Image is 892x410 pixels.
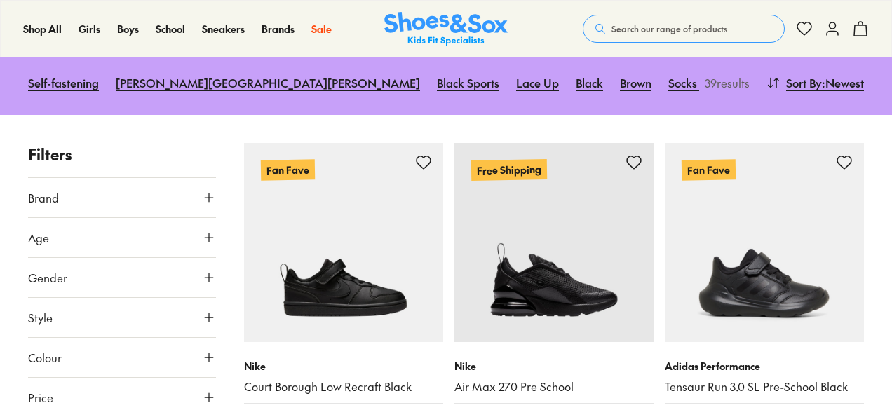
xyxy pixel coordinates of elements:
[311,22,332,36] a: Sale
[28,258,216,297] button: Gender
[611,22,727,35] span: Search our range of products
[28,389,53,406] span: Price
[682,159,736,180] p: Fan Fave
[28,298,216,337] button: Style
[28,67,99,98] a: Self-fastening
[665,379,864,395] a: Tensaur Run 3.0 SL Pre-School Black
[244,379,443,395] a: Court Borough Low Recraft Black
[202,22,245,36] a: Sneakers
[665,359,864,374] p: Adidas Performance
[822,74,864,91] span: : Newest
[576,67,603,98] a: Black
[471,159,547,181] p: Free Shipping
[116,67,420,98] a: [PERSON_NAME][GEOGRAPHIC_DATA][PERSON_NAME]
[668,67,741,98] a: Socks & Tights
[583,15,785,43] button: Search our range of products
[665,143,864,342] a: Fan Fave
[28,218,216,257] button: Age
[454,143,654,342] a: Free Shipping
[384,12,508,46] a: Shoes & Sox
[437,67,499,98] a: Black Sports
[28,338,216,377] button: Colour
[766,67,864,98] button: Sort By:Newest
[28,189,59,206] span: Brand
[28,349,62,366] span: Colour
[454,379,654,395] a: Air Max 270 Pre School
[156,22,185,36] a: School
[244,143,443,342] a: Fan Fave
[384,12,508,46] img: SNS_Logo_Responsive.svg
[28,269,67,286] span: Gender
[620,67,651,98] a: Brown
[786,74,822,91] span: Sort By
[262,22,295,36] a: Brands
[261,159,315,180] p: Fan Fave
[28,143,216,166] p: Filters
[79,22,100,36] a: Girls
[699,74,750,91] p: 39 results
[244,359,443,374] p: Nike
[28,229,49,246] span: Age
[23,22,62,36] a: Shop All
[28,178,216,217] button: Brand
[516,67,559,98] a: Lace Up
[28,309,53,326] span: Style
[117,22,139,36] a: Boys
[454,359,654,374] p: Nike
